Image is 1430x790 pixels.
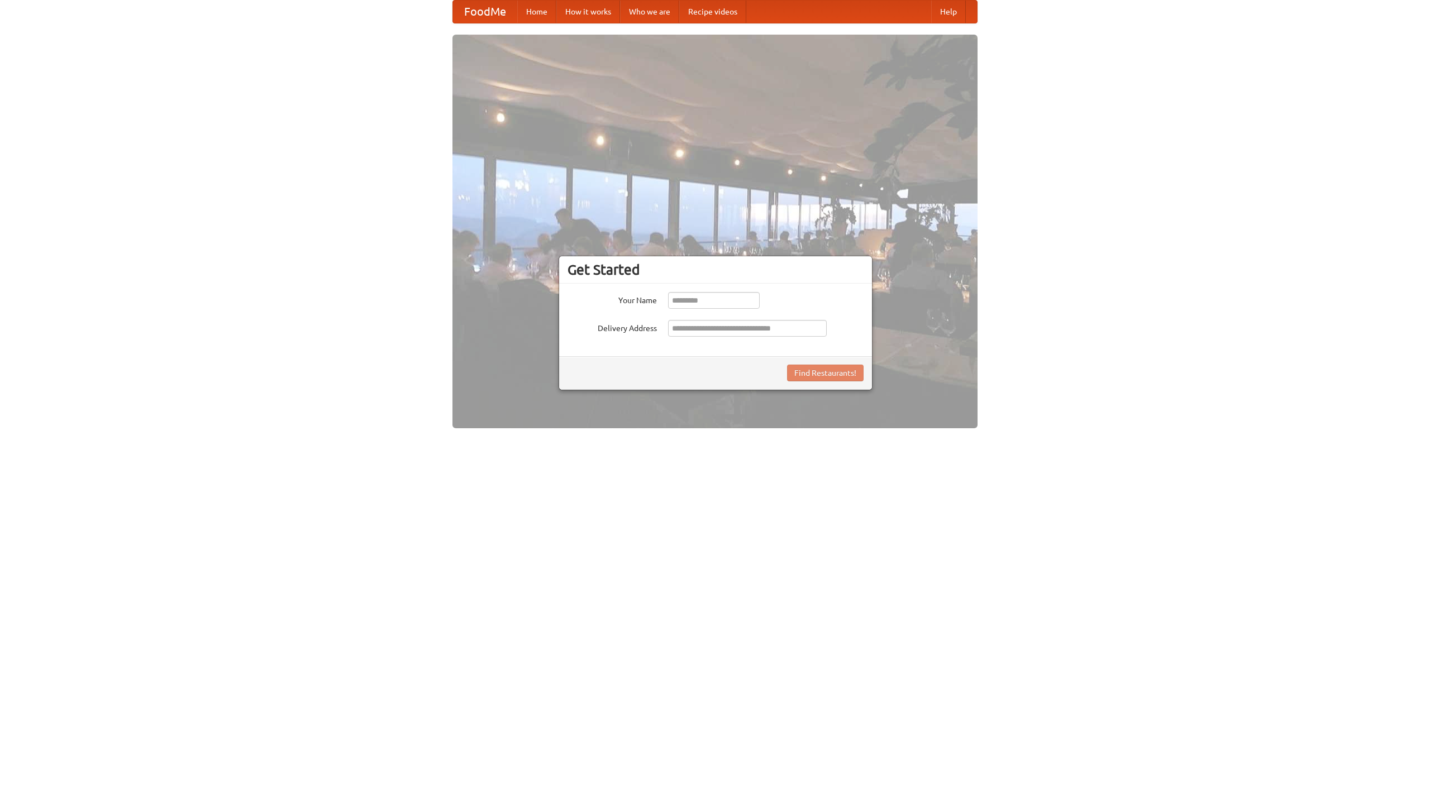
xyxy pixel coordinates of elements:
a: How it works [556,1,620,23]
label: Your Name [568,292,657,306]
label: Delivery Address [568,320,657,334]
a: Help [931,1,966,23]
h3: Get Started [568,261,864,278]
a: Who we are [620,1,679,23]
button: Find Restaurants! [787,365,864,381]
a: Home [517,1,556,23]
a: FoodMe [453,1,517,23]
a: Recipe videos [679,1,746,23]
